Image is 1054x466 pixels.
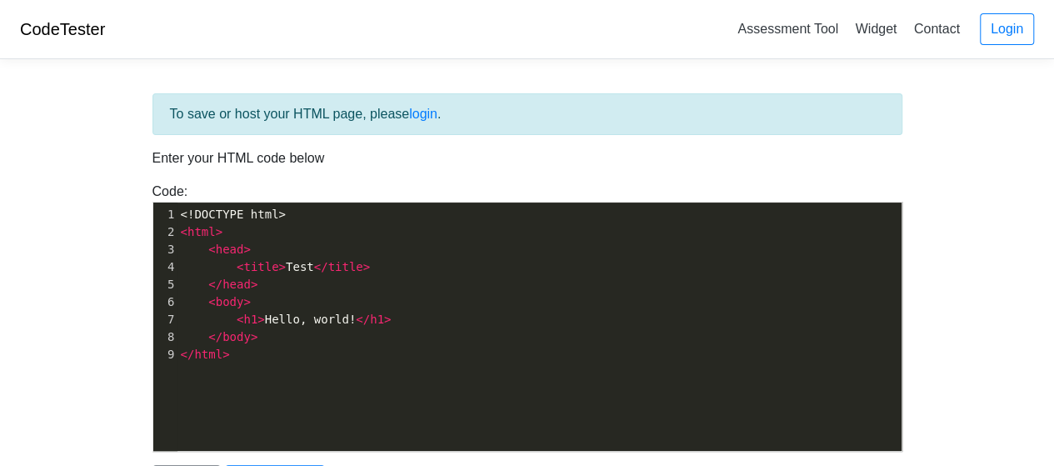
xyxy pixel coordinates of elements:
[181,225,187,238] span: <
[243,243,250,256] span: >
[216,295,244,308] span: body
[194,348,222,361] span: html
[356,313,370,326] span: </
[980,13,1034,45] a: Login
[251,278,257,291] span: >
[222,330,251,343] span: body
[907,15,967,43] a: Contact
[257,313,264,326] span: >
[409,107,437,121] a: login
[181,208,286,221] span: <!DOCTYPE html>
[237,313,243,326] span: <
[208,295,215,308] span: <
[153,311,177,328] div: 7
[848,15,903,43] a: Widget
[243,295,250,308] span: >
[208,243,215,256] span: <
[153,346,177,363] div: 9
[279,260,286,273] span: >
[153,328,177,346] div: 8
[153,258,177,276] div: 4
[222,348,229,361] span: >
[181,313,392,326] span: Hello, world!
[243,260,278,273] span: title
[208,278,222,291] span: </
[181,348,195,361] span: </
[153,276,177,293] div: 5
[152,93,902,135] div: To save or host your HTML page, please .
[20,20,105,38] a: CodeTester
[251,330,257,343] span: >
[731,15,845,43] a: Assessment Tool
[237,260,243,273] span: <
[152,148,902,168] p: Enter your HTML code below
[153,223,177,241] div: 2
[181,260,371,273] span: Test
[314,260,328,273] span: </
[216,225,222,238] span: >
[140,182,915,452] div: Code:
[243,313,257,326] span: h1
[216,243,244,256] span: head
[222,278,251,291] span: head
[363,260,370,273] span: >
[153,241,177,258] div: 3
[384,313,391,326] span: >
[208,330,222,343] span: </
[328,260,363,273] span: title
[153,206,177,223] div: 1
[187,225,216,238] span: html
[370,313,384,326] span: h1
[153,293,177,311] div: 6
